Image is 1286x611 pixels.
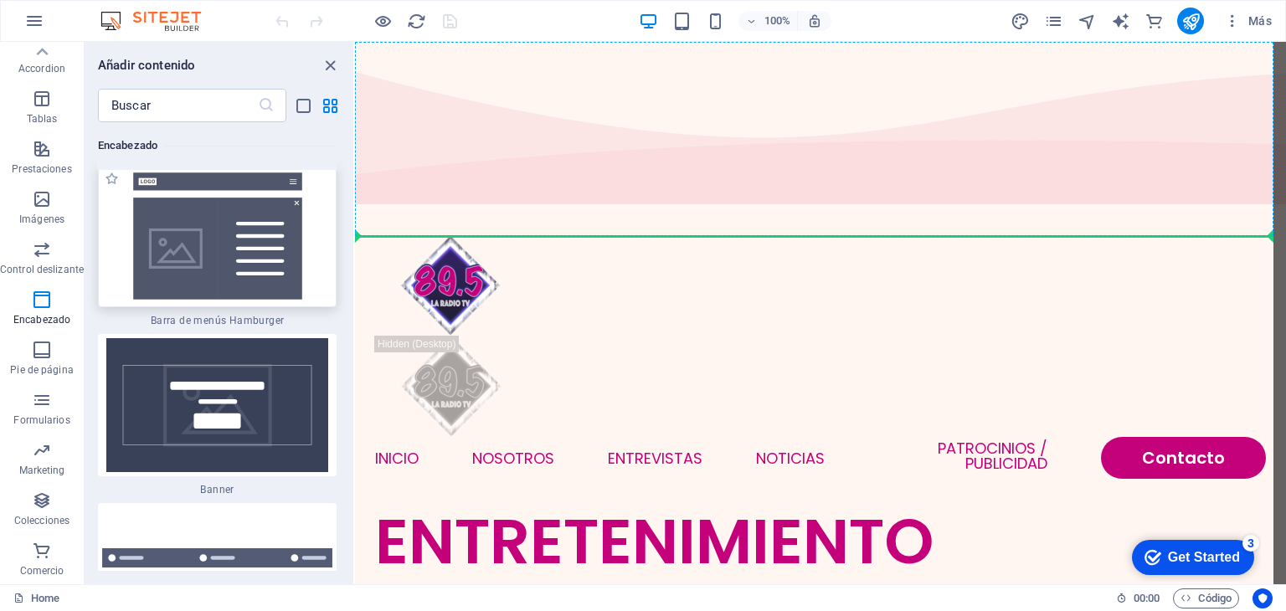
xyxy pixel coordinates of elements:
i: Navegador [1078,12,1097,31]
button: Código [1173,588,1239,608]
p: Marketing [19,464,65,477]
span: : [1145,592,1148,604]
div: Barra de menús Hamburger [98,165,337,327]
img: banner.svg [102,338,332,472]
p: Tablas [27,112,58,126]
p: Prestaciones [12,162,71,176]
i: Publicar [1181,12,1201,31]
i: Volver a cargar página [407,12,426,31]
span: Añadir a favoritos [105,172,119,186]
button: Haz clic para salir del modo de previsualización y seguir editando [373,11,393,31]
div: Banner [98,334,337,496]
input: Buscar [98,89,258,122]
button: Más [1217,8,1278,34]
div: Get Started 3 items remaining, 40% complete [9,8,131,44]
h6: Tiempo de la sesión [1116,588,1160,608]
button: 100% [738,11,798,31]
button: navigator [1077,11,1097,31]
span: Código [1181,588,1232,608]
span: 00 00 [1134,588,1160,608]
h6: 100% [764,11,790,31]
button: list-view [293,95,313,116]
button: reload [406,11,426,31]
i: Diseño (Ctrl+Alt+Y) [1011,12,1030,31]
button: commerce [1144,11,1164,31]
p: Comercio [20,564,64,578]
p: Colecciones [14,514,69,527]
i: Páginas (Ctrl+Alt+S) [1044,12,1063,31]
button: publish [1177,8,1204,34]
p: Encabezado [13,313,70,326]
button: text_generator [1110,11,1130,31]
button: pages [1043,11,1063,31]
i: Comercio [1145,12,1164,31]
div: Get Started [45,18,117,33]
i: AI Writer [1111,12,1130,31]
p: Imágenes [19,213,64,226]
button: design [1010,11,1030,31]
p: Pie de página [10,363,73,377]
div: 3 [120,3,136,20]
a: Haz clic para cancelar la selección y doble clic para abrir páginas [13,588,59,608]
i: Al redimensionar, ajustar el nivel de zoom automáticamente para ajustarse al dispositivo elegido. [807,13,822,28]
span: Barra de menús Hamburger [98,314,337,327]
button: close panel [320,55,340,75]
button: Usercentrics [1253,588,1273,608]
p: Formularios [13,413,69,427]
button: grid-view [320,95,340,116]
img: Editor Logo [96,11,222,31]
p: Accordion [18,62,65,75]
img: info-bar.svg [102,548,332,567]
span: Banner [98,483,337,496]
h6: Encabezado [98,136,337,156]
span: Más [1224,13,1272,29]
img: Thumbnail-menu-bar-hamburger.svg [102,169,332,303]
h6: Añadir contenido [98,55,195,75]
